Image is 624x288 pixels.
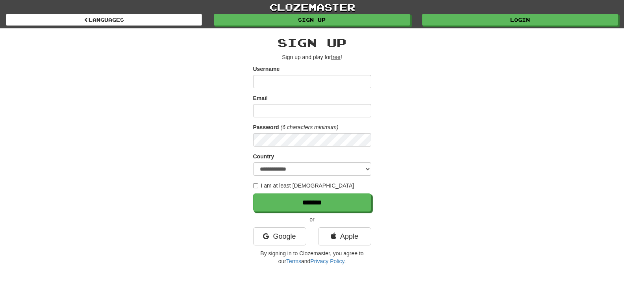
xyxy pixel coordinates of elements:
input: I am at least [DEMOGRAPHIC_DATA] [253,183,258,188]
a: Languages [6,14,202,26]
a: Terms [286,258,301,264]
label: Country [253,152,274,160]
label: Password [253,123,279,131]
p: or [253,216,371,223]
a: Privacy Policy [310,258,344,264]
h2: Sign up [253,36,371,49]
label: Email [253,94,268,102]
a: Google [253,227,306,245]
a: Login [422,14,618,26]
a: Sign up [214,14,410,26]
a: Apple [318,227,371,245]
em: (6 characters minimum) [281,124,339,130]
p: By signing in to Clozemaster, you agree to our and . [253,249,371,265]
label: I am at least [DEMOGRAPHIC_DATA] [253,182,354,190]
u: free [331,54,341,60]
label: Username [253,65,280,73]
p: Sign up and play for ! [253,53,371,61]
